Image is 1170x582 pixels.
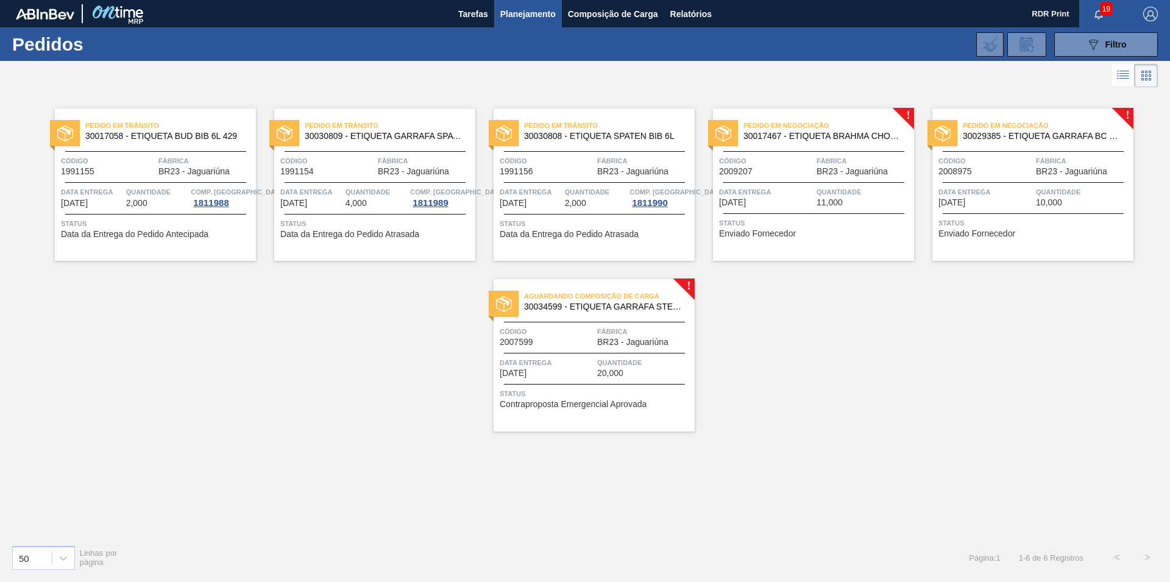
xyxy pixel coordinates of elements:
[126,186,188,198] span: Quantidade
[496,126,512,141] img: status
[938,167,972,176] span: 2008975
[305,119,475,132] span: Pedido em Trânsito
[719,155,814,167] span: Código
[935,126,951,141] img: status
[500,7,556,21] span: Planejamento
[475,108,695,261] a: statusPedido em Trânsito30030808 - ETIQUETA SPATEN BIB 6LCódigo1991156FábricaBR23 - JaguariúnaDat...
[191,186,285,198] span: Comp. Carga
[597,357,692,369] span: Quantidade
[1036,155,1130,167] span: Fábrica
[500,338,533,347] span: 2007599
[568,7,658,21] span: Composição de Carga
[1132,542,1163,573] button: >
[378,167,449,176] span: BR23 - Jaguariúna
[565,186,627,198] span: Quantidade
[719,229,796,238] span: Enviado Fornecedor
[963,119,1133,132] span: Pedido em Negociação
[500,218,692,230] span: Status
[1036,198,1062,207] span: 10,000
[524,302,685,311] span: 30034599 - ETIQUETA GARRAFA STELLA BIB 12L
[500,230,639,239] span: Data da Entrega do Pedido Atrasada
[1019,553,1083,562] span: 1 - 6 de 6 Registros
[963,132,1124,141] span: 30029385 - ETIQUETA GARRAFA BC CLARO BIB 12L
[715,126,731,141] img: status
[938,186,1033,198] span: Data entrega
[346,199,367,208] span: 4,000
[629,198,670,208] div: 1811990
[719,217,911,229] span: Status
[280,199,307,208] span: 09/08/2025
[500,388,692,400] span: Status
[719,167,753,176] span: 2009207
[938,217,1130,229] span: Status
[305,132,466,141] span: 30030809 - ETIQUETA GARRAFA SPATEN BIB 6L
[500,167,533,176] span: 1991156
[57,126,73,141] img: status
[378,155,472,167] span: Fábrica
[126,199,147,208] span: 2,000
[500,325,594,338] span: Código
[1054,32,1158,57] button: Filtro
[500,357,594,369] span: Data entrega
[85,119,256,132] span: Pedido em Trânsito
[475,279,695,431] a: !statusAguardando Composição de Carga30034599 - ETIQUETA GARRAFA STELLA BIB 12LCódigo2007599Fábri...
[500,369,526,378] span: 03/09/2025
[938,229,1015,238] span: Enviado Fornecedor
[565,199,586,208] span: 2,000
[80,548,118,567] span: Linhas por página
[1102,542,1132,573] button: <
[85,132,246,141] span: 30017058 - ETIQUETA BUD BIB 6L 429
[410,186,505,198] span: Comp. Carga
[37,108,256,261] a: statusPedido em Trânsito30017058 - ETIQUETA BUD BIB 6L 429Código1991155FábricaBR23 - JaguariúnaDa...
[500,155,594,167] span: Código
[12,37,194,51] h1: Pedidos
[1036,167,1107,176] span: BR23 - Jaguariúna
[61,155,155,167] span: Código
[817,155,911,167] span: Fábrica
[61,167,94,176] span: 1991155
[191,186,253,208] a: Comp. [GEOGRAPHIC_DATA]1811988
[496,296,512,312] img: status
[629,186,724,198] span: Comp. Carga
[61,230,208,239] span: Data da Entrega do Pedido Antecipada
[914,108,1133,261] a: !statusPedido em Negociação30029385 - ETIQUETA GARRAFA BC CLARO BIB 12LCódigo2008975FábricaBR23 -...
[280,186,342,198] span: Data entrega
[1112,64,1135,87] div: Visão em Lista
[524,119,695,132] span: Pedido em Trânsito
[969,553,1000,562] span: Página : 1
[280,155,375,167] span: Código
[1007,32,1046,57] div: Solicitação de Revisão de Pedidos
[191,198,231,208] div: 1811988
[938,155,1033,167] span: Código
[458,7,488,21] span: Tarefas
[976,32,1004,57] div: Importar Negociações dos Pedidos
[817,198,843,207] span: 11,000
[743,119,914,132] span: Pedido em Negociação
[524,290,695,302] span: Aguardando Composição de Carga
[280,218,472,230] span: Status
[597,325,692,338] span: Fábrica
[1100,2,1113,16] span: 19
[500,400,647,409] span: Contraproposta Emergencial Aprovada
[1105,40,1127,49] span: Filtro
[597,338,668,347] span: BR23 - Jaguariúna
[158,167,230,176] span: BR23 - Jaguariúna
[719,186,814,198] span: Data entrega
[61,218,253,230] span: Status
[1135,64,1158,87] div: Visão em Cards
[500,199,526,208] span: 09/08/2025
[597,167,668,176] span: BR23 - Jaguariúna
[719,198,746,207] span: 30/08/2025
[670,7,712,21] span: Relatórios
[256,108,475,261] a: statusPedido em Trânsito30030809 - ETIQUETA GARRAFA SPATEN BIB 6LCódigo1991154FábricaBR23 - Jagua...
[346,186,408,198] span: Quantidade
[597,369,623,378] span: 20,000
[695,108,914,261] a: !statusPedido em Negociação30017467 - ETIQUETA BRAHMA CHOPP CLARO BIB 12L 429Código2009207Fábrica...
[743,132,904,141] span: 30017467 - ETIQUETA BRAHMA CHOPP CLARO BIB 12L 429
[277,126,292,141] img: status
[1079,5,1118,23] button: Notificações
[280,230,419,239] span: Data da Entrega do Pedido Atrasada
[817,186,911,198] span: Quantidade
[280,167,314,176] span: 1991154
[629,186,692,208] a: Comp. [GEOGRAPHIC_DATA]1811990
